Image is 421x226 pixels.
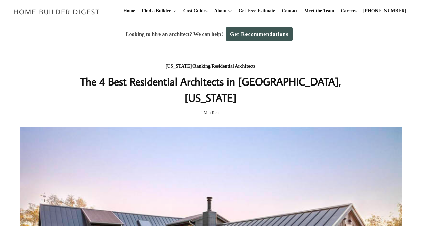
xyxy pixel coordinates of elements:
a: Find a Builder [139,0,171,22]
a: Meet the Team [302,0,337,22]
a: Get Free Estimate [236,0,278,22]
a: [PHONE_NUMBER] [361,0,409,22]
h1: The 4 Best Residential Architects in [GEOGRAPHIC_DATA], [US_STATE] [77,73,344,106]
a: [US_STATE] [166,64,192,69]
a: Ranking [193,64,210,69]
a: Get Recommendations [226,27,293,41]
a: Contact [279,0,300,22]
a: Home [121,0,138,22]
a: Cost Guides [181,0,210,22]
span: 4 Min Read [200,109,220,116]
div: / / [77,62,344,71]
img: Home Builder Digest [11,5,103,18]
a: Residential Architects [212,64,256,69]
a: About [211,0,226,22]
a: Careers [338,0,359,22]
